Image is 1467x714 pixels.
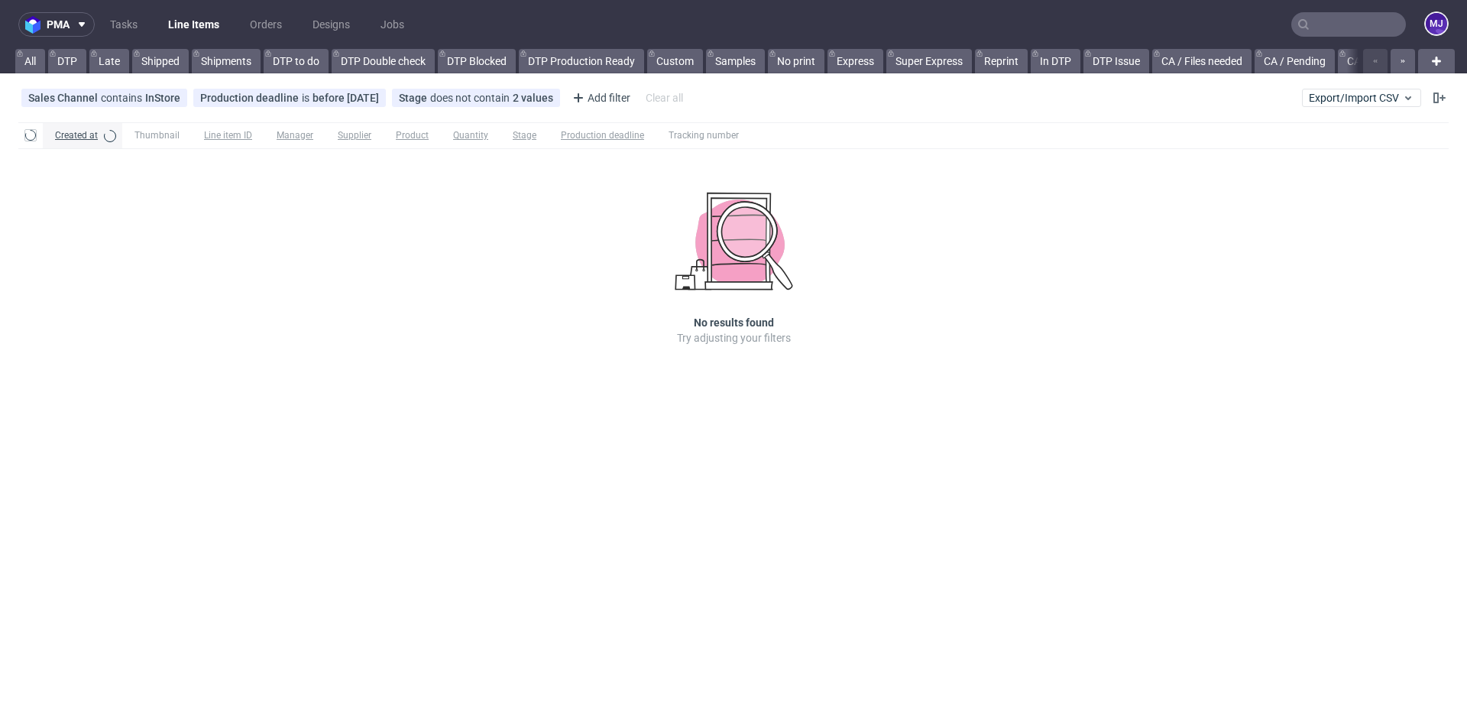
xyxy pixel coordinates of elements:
span: Tracking number [669,129,739,142]
a: DTP to do [264,49,329,73]
a: Tasks [101,12,147,37]
div: 2 values [513,92,553,104]
a: Orders [241,12,291,37]
a: DTP [48,49,86,73]
span: contains [101,92,145,104]
a: In DTP [1031,49,1080,73]
span: Manager [277,129,313,142]
span: Sales Channel [28,92,101,104]
span: is [302,92,313,104]
a: Express [827,49,883,73]
a: CA / Rejected [1338,49,1420,73]
span: Line item ID [204,129,252,142]
a: DTP Production Ready [519,49,644,73]
div: Clear all [643,87,686,109]
a: Shipments [192,49,261,73]
span: Quantity [453,129,488,142]
span: Product [396,129,429,142]
a: Jobs [371,12,413,37]
a: DTP Double check [332,49,435,73]
img: logo [25,16,47,34]
figcaption: MJ [1426,13,1447,34]
a: No print [768,49,824,73]
span: Export/Import CSV [1309,92,1414,104]
span: Production deadline [200,92,302,104]
button: Export/Import CSV [1302,89,1421,107]
span: Supplier [338,129,371,142]
a: Samples [706,49,765,73]
a: CA / Pending [1255,49,1335,73]
button: pma [18,12,95,37]
span: Stage [399,92,430,104]
a: All [15,49,45,73]
p: Try adjusting your filters [677,330,791,346]
a: CA / Files needed [1152,49,1252,73]
div: InStore [145,92,180,104]
a: DTP Blocked [438,49,516,73]
a: Reprint [975,49,1028,73]
h3: No results found [694,315,774,330]
a: Late [89,49,129,73]
span: Production deadline [561,129,644,142]
div: before [DATE] [313,92,379,104]
a: Designs [303,12,359,37]
a: Super Express [886,49,972,73]
a: Line Items [159,12,228,37]
a: DTP Issue [1083,49,1149,73]
span: Thumbnail [134,129,180,142]
span: Created at [55,129,98,142]
a: Shipped [132,49,189,73]
span: Stage [513,129,536,142]
span: pma [47,19,70,30]
a: Custom [647,49,703,73]
div: Add filter [566,86,633,110]
span: does not contain [430,92,513,104]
